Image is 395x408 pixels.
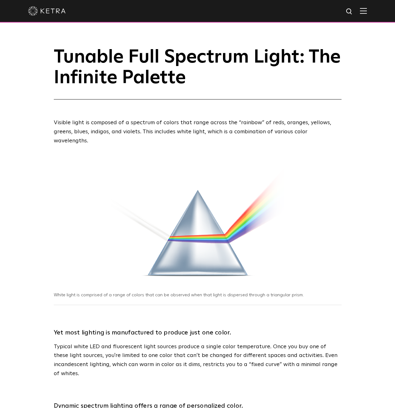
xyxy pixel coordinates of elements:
[54,292,307,298] p: White light is comprised of a range of colors that can be observed when that light is dispersed t...
[54,47,342,99] h1: Tunable Full Spectrum Light: The Infinite Palette
[346,8,353,16] img: search icon
[54,158,342,286] img: White light on a prism, producing a range of colors
[54,118,342,145] p: Visible light is composed of a spectrum of colors that range across the “rainbow” of reds, orange...
[28,6,66,16] img: ketra-logo-2019-white
[54,327,342,338] h3: Yet most lighting is manufactured to produce just one color.
[360,8,367,14] img: Hamburger%20Nav.svg
[54,342,342,378] p: Typical white LED and fluorescent light sources produce a single color temperature. Once you buy ...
